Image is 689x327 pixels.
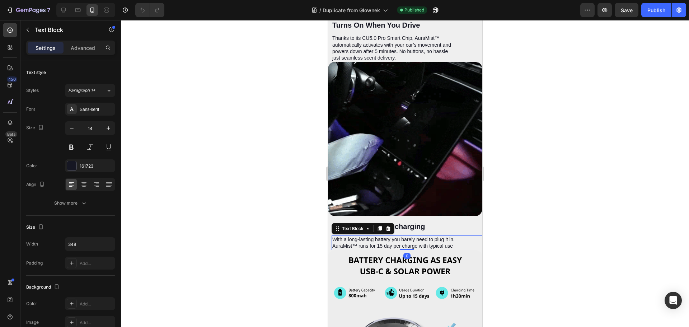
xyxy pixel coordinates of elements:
div: 161723 [80,163,113,169]
input: Auto [65,238,115,251]
div: Text style [26,69,46,76]
span: Paragraph 1* [68,87,95,94]
button: Paragraph 1* [65,84,115,97]
p: Turns On When You Drive [4,0,128,10]
span: Published [404,7,424,13]
div: Show more [54,200,88,207]
div: Size [26,223,45,232]
p: With a long-lasting battery you barely need to plug it in. AuraMist™ runs for 15 day per charge w... [4,216,128,229]
div: Width [26,241,38,247]
span: Save [621,7,633,13]
div: Add... [80,301,113,307]
button: Publish [641,3,671,17]
div: Sans-serif [80,106,113,113]
div: Font [26,106,35,112]
div: Background [26,282,61,292]
p: Weeks Without Recharging [4,202,128,211]
button: 7 [3,3,53,17]
button: Save [615,3,638,17]
div: Undo/Redo [135,3,164,17]
p: Advanced [71,44,95,52]
div: Beta [5,131,17,137]
div: Add... [80,319,113,326]
iframe: Design area [328,20,482,327]
div: Add... [80,260,113,267]
span: Duplicate from Glownek [323,6,380,14]
div: Image [26,319,39,326]
div: Text Block [13,205,37,212]
div: Publish [647,6,665,14]
div: Align [26,180,46,190]
div: Size [26,123,45,133]
h2: Rich Text Editor. Editing area: main [4,201,128,212]
div: 0 [75,233,83,239]
div: Padding [26,260,43,266]
div: Styles [26,87,39,94]
p: Thanks to its CU5.0 Pro Smart Chip, AuraMist™ automatically activates with your car’s movement an... [4,15,128,41]
div: Open Intercom Messenger [665,292,682,309]
div: 450 [7,76,17,82]
div: Rich Text Editor. Editing area: main [4,14,128,42]
p: 7 [47,6,50,14]
button: Show more [26,197,115,210]
p: Text Block [35,25,96,34]
div: Color [26,300,37,307]
p: Settings [36,44,56,52]
span: / [319,6,321,14]
div: Color [26,163,37,169]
